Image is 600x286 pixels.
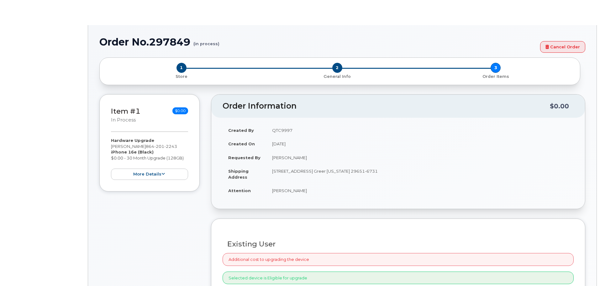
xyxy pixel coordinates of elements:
[228,141,255,146] strong: Created On
[146,144,177,149] span: 864
[223,253,574,266] div: Additional cost to upgrading the device
[176,63,187,73] span: 1
[223,272,574,284] div: Selected device is Eligible for upgrade
[540,41,585,53] a: Cancel Order
[266,151,574,165] td: [PERSON_NAME]
[258,73,416,79] a: 2 General Info
[550,100,569,112] div: $0.00
[111,138,154,143] strong: Hardware Upgrade
[266,123,574,137] td: QTC9997
[111,169,188,180] button: more details
[105,73,258,79] a: 1 Store
[223,102,550,111] h2: Order Information
[266,184,574,197] td: [PERSON_NAME]
[266,137,574,151] td: [DATE]
[332,63,342,73] span: 2
[111,117,136,123] small: in process
[193,36,219,46] small: (in process)
[261,74,414,79] p: General Info
[228,128,254,133] strong: Created By
[172,107,188,114] span: $0.00
[111,138,188,180] div: [PERSON_NAME] $0.00 - 30 Month Upgrade (128GB)
[154,144,164,149] span: 201
[227,240,569,248] h3: Existing User
[111,149,154,154] strong: iPhone 16e (Black)
[266,164,574,184] td: [STREET_ADDRESS] Greer [US_STATE] 29651-6731
[107,74,255,79] p: Store
[228,169,249,180] strong: Shipping Address
[228,155,261,160] strong: Requested By
[228,188,251,193] strong: Attention
[111,107,140,116] a: Item #1
[164,144,177,149] span: 2243
[99,36,537,47] h1: Order No.297849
